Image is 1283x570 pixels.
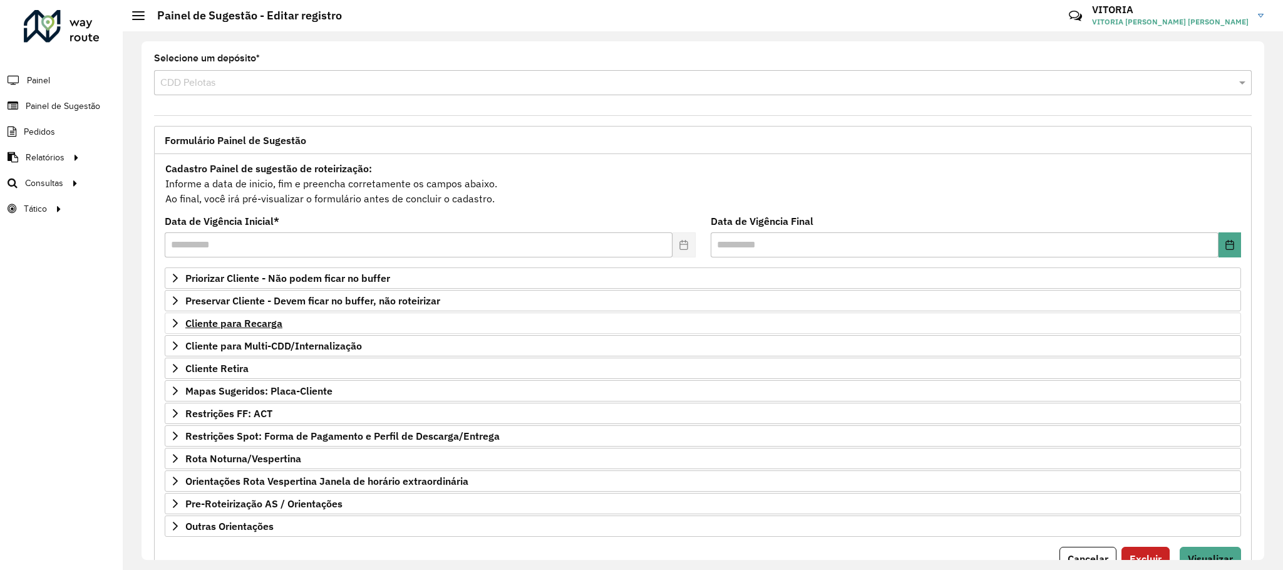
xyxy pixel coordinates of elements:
[165,160,1241,207] div: Informe a data de inicio, fim e preencha corretamente os campos abaixo. Ao final, você irá pré-vi...
[165,267,1241,289] a: Priorizar Cliente - Não podem ficar no buffer
[165,335,1241,356] a: Cliente para Multi-CDD/Internalização
[185,453,301,464] span: Rota Noturna/Vespertina
[185,499,343,509] span: Pre-Roteirização AS / Orientações
[25,177,63,190] span: Consultas
[711,214,813,229] label: Data de Vigência Final
[185,363,249,373] span: Cliente Retira
[145,9,342,23] h2: Painel de Sugestão - Editar registro
[154,51,260,66] label: Selecione um depósito
[1062,3,1089,29] a: Contato Rápido
[1130,552,1162,565] span: Excluir
[185,431,500,441] span: Restrições Spot: Forma de Pagamento e Perfil de Descarga/Entrega
[165,516,1241,537] a: Outras Orientações
[1219,232,1241,257] button: Choose Date
[24,202,47,215] span: Tático
[24,125,55,138] span: Pedidos
[1092,4,1249,16] h3: VITORIA
[165,380,1241,402] a: Mapas Sugeridos: Placa-Cliente
[26,151,64,164] span: Relatórios
[165,313,1241,334] a: Cliente para Recarga
[185,318,282,328] span: Cliente para Recarga
[185,408,272,418] span: Restrições FF: ACT
[165,493,1241,514] a: Pre-Roteirização AS / Orientações
[185,273,390,283] span: Priorizar Cliente - Não podem ficar no buffer
[185,341,362,351] span: Cliente para Multi-CDD/Internalização
[165,162,372,175] strong: Cadastro Painel de sugestão de roteirização:
[165,403,1241,424] a: Restrições FF: ACT
[1068,552,1108,565] span: Cancelar
[165,470,1241,492] a: Orientações Rota Vespertina Janela de horário extraordinária
[1092,16,1249,28] span: VITORIA [PERSON_NAME] [PERSON_NAME]
[185,386,332,396] span: Mapas Sugeridos: Placa-Cliente
[185,476,468,486] span: Orientações Rota Vespertina Janela de horário extraordinária
[185,521,274,531] span: Outras Orientações
[165,358,1241,379] a: Cliente Retira
[165,214,279,229] label: Data de Vigência Inicial
[27,74,50,87] span: Painel
[165,135,306,145] span: Formulário Painel de Sugestão
[165,425,1241,447] a: Restrições Spot: Forma de Pagamento e Perfil de Descarga/Entrega
[26,100,100,113] span: Painel de Sugestão
[1188,552,1233,565] span: Visualizar
[165,290,1241,311] a: Preservar Cliente - Devem ficar no buffer, não roteirizar
[185,296,440,306] span: Preservar Cliente - Devem ficar no buffer, não roteirizar
[165,448,1241,469] a: Rota Noturna/Vespertina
